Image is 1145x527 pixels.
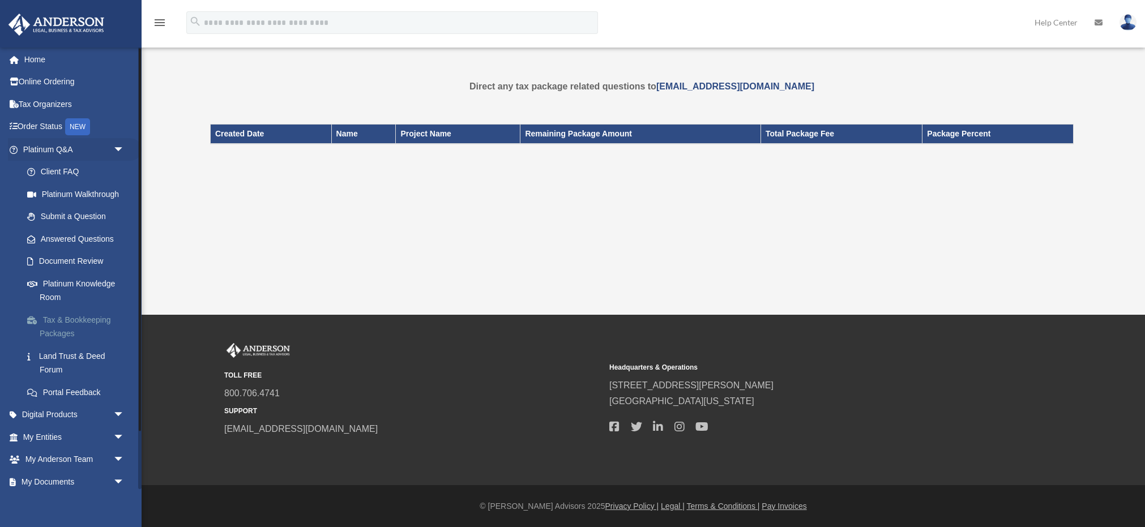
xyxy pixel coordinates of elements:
[153,16,166,29] i: menu
[609,396,754,406] a: [GEOGRAPHIC_DATA][US_STATE]
[8,448,142,471] a: My Anderson Teamarrow_drop_down
[113,426,136,449] span: arrow_drop_down
[661,502,685,511] a: Legal |
[331,125,396,144] th: Name
[113,448,136,472] span: arrow_drop_down
[16,381,142,404] a: Portal Feedback
[396,125,520,144] th: Project Name
[189,15,202,28] i: search
[113,470,136,494] span: arrow_drop_down
[1120,14,1137,31] img: User Pic
[605,502,659,511] a: Privacy Policy |
[16,345,142,381] a: Land Trust & Deed Forum
[224,424,378,434] a: [EMAIL_ADDRESS][DOMAIN_NAME]
[8,115,142,139] a: Order StatusNEW
[211,125,332,144] th: Created Date
[761,125,922,144] th: Total Package Fee
[469,82,814,91] strong: Direct any tax package related questions to
[224,405,601,417] small: SUPPORT
[224,370,601,382] small: TOLL FREE
[8,71,142,93] a: Online Ordering
[656,82,814,91] a: [EMAIL_ADDRESS][DOMAIN_NAME]
[142,499,1145,513] div: © [PERSON_NAME] Advisors 2025
[153,20,166,29] a: menu
[224,388,280,398] a: 800.706.4741
[16,272,142,309] a: Platinum Knowledge Room
[16,228,142,250] a: Answered Questions
[609,380,774,390] a: [STREET_ADDRESS][PERSON_NAME]
[8,138,142,161] a: Platinum Q&Aarrow_drop_down
[16,250,142,273] a: Document Review
[113,138,136,161] span: arrow_drop_down
[762,502,806,511] a: Pay Invoices
[16,309,142,345] a: Tax & Bookkeeping Packages
[5,14,108,36] img: Anderson Advisors Platinum Portal
[224,343,292,358] img: Anderson Advisors Platinum Portal
[8,93,142,115] a: Tax Organizers
[16,205,142,228] a: Submit a Question
[609,362,986,374] small: Headquarters & Operations
[16,161,142,183] a: Client FAQ
[8,48,142,71] a: Home
[16,183,142,205] a: Platinum Walkthrough
[922,125,1074,144] th: Package Percent
[8,404,142,426] a: Digital Productsarrow_drop_down
[687,502,760,511] a: Terms & Conditions |
[65,118,90,135] div: NEW
[520,125,761,144] th: Remaining Package Amount
[113,404,136,427] span: arrow_drop_down
[8,470,142,493] a: My Documentsarrow_drop_down
[8,426,142,448] a: My Entitiesarrow_drop_down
